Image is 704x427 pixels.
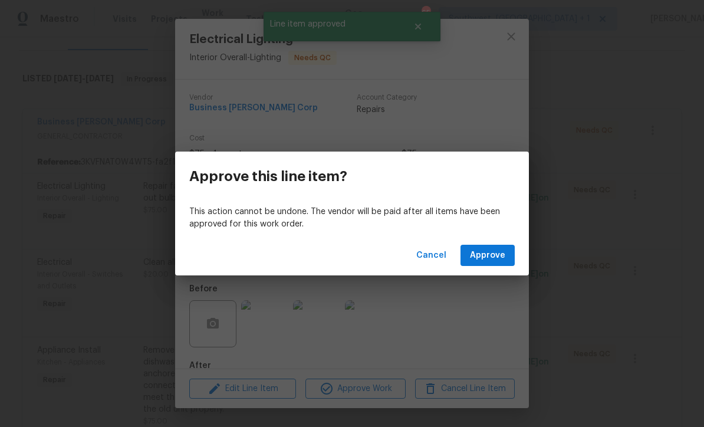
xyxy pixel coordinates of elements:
span: Approve [470,248,505,263]
button: Cancel [412,245,451,267]
button: Approve [460,245,515,267]
p: This action cannot be undone. The vendor will be paid after all items have been approved for this... [189,206,515,231]
h3: Approve this line item? [189,168,347,185]
span: Cancel [416,248,446,263]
